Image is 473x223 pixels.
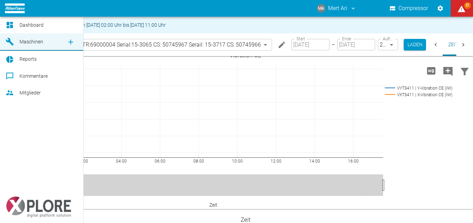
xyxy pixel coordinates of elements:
span: Maschinen [20,39,43,44]
span: 57 [464,2,471,9]
label: Ende [342,36,351,42]
div: 2 Minuten [378,39,398,50]
span: Mitglieder [20,90,41,96]
span: Dashboard [20,22,44,28]
button: Daten filtern [456,62,473,80]
a: 24000867 Izmit II_TR:69000004 Serial:15-3065 CS: 50745967 Serail: 15-3717 CS: 50745966 [26,41,261,49]
span: 24000867 Izmit II_TR:69000004 Serial:15-3065 CS: 50745967 Serail: 15-3717 CS: 50745966 [37,41,261,49]
label: Start [296,36,305,42]
button: Compressor [388,2,430,15]
button: Machine bearbeiten [275,38,289,52]
span: Kommentare [20,73,48,79]
img: logo [5,3,25,13]
button: mert.ari@atlascopco.com [316,2,357,15]
span: powered by [8,187,32,194]
input: DD.MM.YYYY [337,39,375,50]
button: Einstellungen [434,2,447,15]
span: Reports [20,56,37,62]
button: Laden [404,39,426,50]
span: Hohe Auflösung [423,67,440,74]
label: Auflösung [383,36,395,42]
div: MA [317,4,325,13]
p: – [332,41,335,49]
button: Kommentar hinzufügen [440,62,456,80]
div: Wartungsarbeiten von [DATE] 02:00 Uhr bis [DATE] 11:00 Uhr [37,19,166,31]
a: new /machines [64,35,78,49]
img: Xplore Logo [6,197,71,217]
input: DD.MM.YYYY [292,39,329,50]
